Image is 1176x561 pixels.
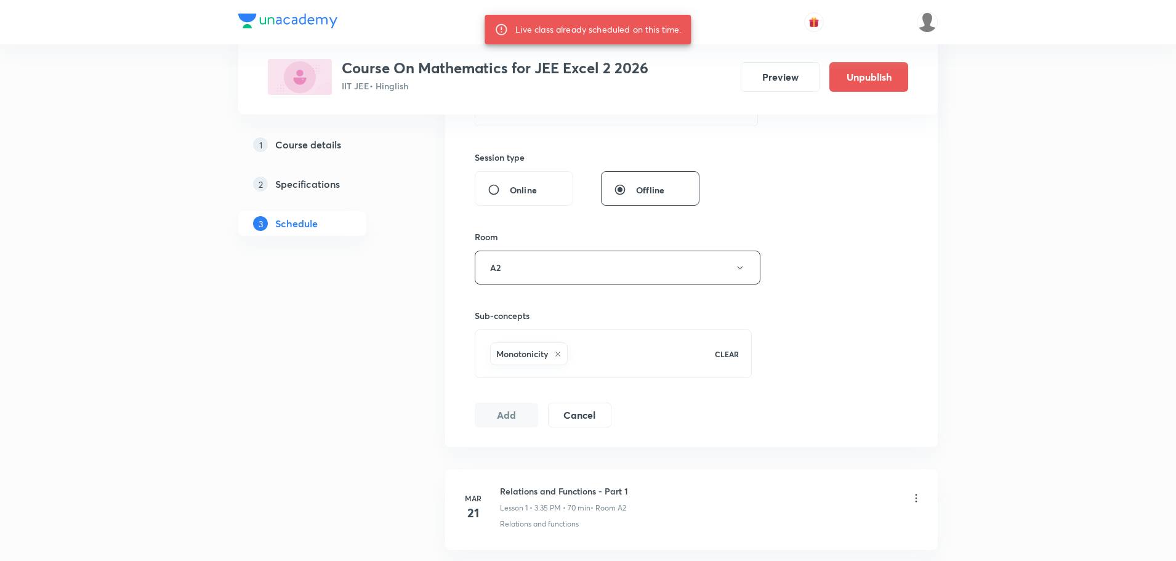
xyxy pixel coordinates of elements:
p: Lesson 1 • 3:35 PM • 70 min [500,502,590,514]
button: Preview [741,62,820,92]
h6: Relations and Functions - Part 1 [500,485,628,498]
p: • Room A2 [590,502,626,514]
p: CLEAR [715,349,739,360]
span: Online [510,184,537,196]
a: Company Logo [238,14,337,31]
h3: Course On Mathematics for JEE Excel 2 2026 [342,59,648,77]
h6: Monotonicity [496,347,548,360]
p: Relations and functions [500,519,579,530]
a: 1Course details [238,132,406,157]
p: 3 [253,216,268,231]
h5: Specifications [275,177,340,192]
h5: Course details [275,137,341,152]
h5: Schedule [275,216,318,231]
button: avatar [804,12,824,32]
span: Offline [636,184,664,196]
img: avatar [808,17,820,28]
h6: Session type [475,151,525,164]
p: IIT JEE • Hinglish [342,79,648,92]
h6: Room [475,230,498,243]
button: Cancel [548,403,611,427]
button: Add [475,403,538,427]
button: A2 [475,251,760,285]
h6: Sub-concepts [475,309,752,322]
div: Live class already scheduled on this time. [515,18,681,41]
img: Vivek Patil [917,12,938,33]
p: 1 [253,137,268,152]
img: Company Logo [238,14,337,28]
img: A9B3D1D9-1C48-462E-BBEE-31CE9FFF3967_plus.png [268,59,332,95]
h6: Mar [461,493,485,504]
p: 2 [253,177,268,192]
button: Unpublish [829,62,908,92]
h4: 21 [461,504,485,522]
a: 2Specifications [238,172,406,196]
